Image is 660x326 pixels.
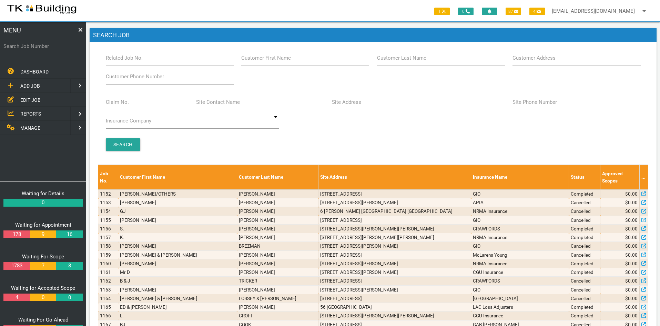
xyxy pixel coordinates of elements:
[118,189,237,198] td: [PERSON_NAME]/OTHERS
[640,165,648,190] th: ...
[471,312,569,320] td: CGU Insurance
[237,242,318,250] td: BREZMAN
[98,189,118,198] td: 1152
[98,277,118,285] td: 1162
[569,312,600,320] td: Completed
[471,259,569,268] td: NRMA Insurance
[600,165,640,190] th: Approved Scopes
[625,304,638,310] span: $0.00
[98,165,118,190] th: Job No.
[22,190,64,197] a: Waiting for Details
[237,294,318,303] td: LOBSEY & [PERSON_NAME]
[56,294,82,302] a: 0
[569,189,600,198] td: Completed
[471,233,569,242] td: NRMA Insurance
[471,268,569,277] td: CGU Insurance
[237,233,318,242] td: [PERSON_NAME]
[118,233,237,242] td: K.
[569,198,600,207] td: Cancelled
[241,54,291,62] label: Customer First Name
[512,98,557,106] label: Site Phone Number
[98,312,118,320] td: 1166
[20,111,41,117] span: REPORTS
[625,286,638,293] span: $0.00
[118,294,237,303] td: [PERSON_NAME] & [PERSON_NAME]
[569,285,600,294] td: Cancelled
[90,28,657,42] h1: Search Job
[237,216,318,224] td: [PERSON_NAME]
[318,259,471,268] td: [STREET_ADDRESS][PERSON_NAME]
[237,259,318,268] td: [PERSON_NAME]
[3,262,30,270] a: 1783
[237,189,318,198] td: [PERSON_NAME]
[118,285,237,294] td: [PERSON_NAME]
[3,26,21,35] span: MENU
[569,216,600,224] td: Cancelled
[237,165,318,190] th: Customer Last Name
[237,277,318,285] td: TRICKER
[625,277,638,284] span: $0.00
[625,208,638,215] span: $0.00
[569,259,600,268] td: Completed
[3,199,83,207] a: 0
[471,285,569,294] td: GIO
[106,98,129,106] label: Claim No.
[11,285,75,291] a: Waiting for Accepted Scope
[569,250,600,259] td: Cancelled
[3,230,30,238] a: 178
[318,233,471,242] td: [STREET_ADDRESS][PERSON_NAME][PERSON_NAME]
[625,251,638,258] span: $0.00
[471,303,569,312] td: LAC Loss Adjusters
[318,277,471,285] td: [STREET_ADDRESS]
[318,165,471,190] th: Site Address
[106,54,143,62] label: Related Job No.
[98,250,118,259] td: 1159
[569,224,600,233] td: Completed
[458,8,474,15] span: 0
[625,234,638,241] span: $0.00
[118,224,237,233] td: S.
[318,250,471,259] td: [STREET_ADDRESS]
[237,285,318,294] td: [PERSON_NAME]
[471,242,569,250] td: GIO
[506,8,521,15] span: 87
[625,260,638,267] span: $0.00
[332,98,361,106] label: Site Address
[118,250,237,259] td: [PERSON_NAME] & [PERSON_NAME]
[237,303,318,312] td: [PERSON_NAME]
[237,268,318,277] td: [PERSON_NAME]
[471,198,569,207] td: APIA
[98,268,118,277] td: 1161
[15,222,71,228] a: Waiting for Appointment
[318,285,471,294] td: [STREET_ADDRESS][PERSON_NAME]
[529,8,545,15] span: 4
[98,207,118,216] td: 1154
[7,3,77,14] img: s3file
[625,217,638,224] span: $0.00
[106,73,164,81] label: Customer Phone Number
[569,165,600,190] th: Status
[118,216,237,224] td: [PERSON_NAME]
[118,165,237,190] th: Customer First Name
[118,268,237,277] td: Mr D
[18,317,68,323] a: Waiting For Go Ahead
[434,8,450,15] span: 1
[98,303,118,312] td: 1165
[318,312,471,320] td: [STREET_ADDRESS][PERSON_NAME][PERSON_NAME]
[471,189,569,198] td: GIO
[20,125,40,131] span: MANAGE
[569,233,600,242] td: Completed
[318,303,471,312] td: 56 [GEOGRAPHIC_DATA]
[318,294,471,303] td: [STREET_ADDRESS]
[318,198,471,207] td: [STREET_ADDRESS][PERSON_NAME]
[318,224,471,233] td: [STREET_ADDRESS][PERSON_NAME][PERSON_NAME]
[118,259,237,268] td: [PERSON_NAME]
[196,98,240,106] label: Site Contact Name
[318,189,471,198] td: [STREET_ADDRESS]
[106,138,140,151] input: Search
[625,312,638,319] span: $0.00
[98,233,118,242] td: 1157
[569,294,600,303] td: Cancelled
[237,312,318,320] td: CROFT
[20,83,40,89] span: ADD JOB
